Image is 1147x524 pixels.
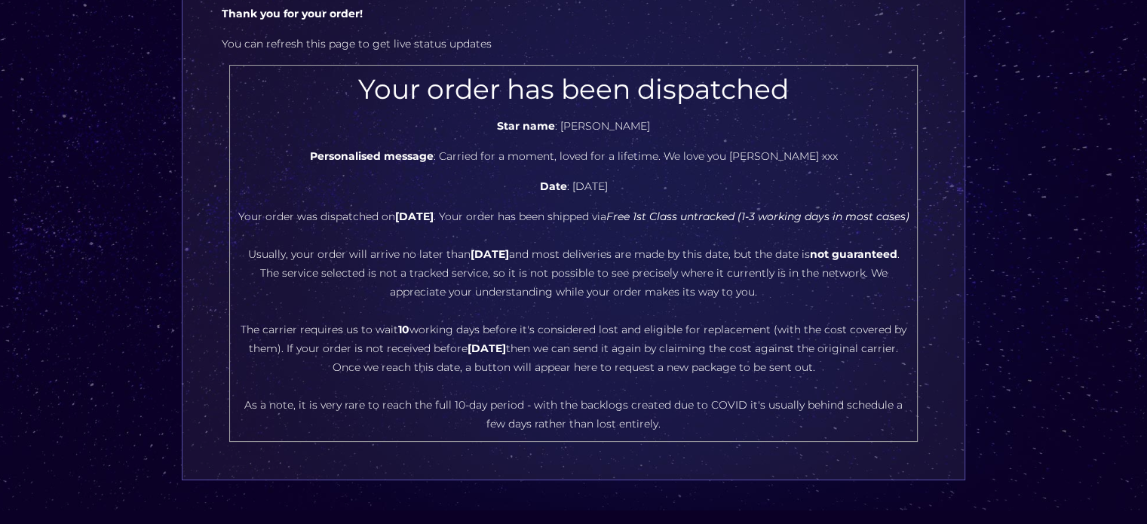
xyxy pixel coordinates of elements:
p: : Carried for a moment, loved for a lifetime. We love you [PERSON_NAME] xxx [238,147,909,166]
b: [DATE] [468,342,506,355]
b: Thank you for your order! [222,7,363,20]
b: not guaranteed [809,247,897,261]
p: You can refresh this page to get live status updates [222,35,925,54]
p: : [DATE] [238,177,909,196]
b: 10 [398,323,409,336]
center: Your order was dispatched on . Your order has been shipped via Usually, your order will arrive no... [238,73,909,434]
b: [DATE] [394,210,433,223]
b: Date [539,179,566,193]
p: : [PERSON_NAME] [238,117,909,136]
h2: Your order has been dispatched [238,73,909,106]
b: [DATE] [470,247,508,261]
b: Personalised message [309,149,433,163]
i: Free 1st Class untracked (1-3 working days in most cases) [606,210,909,223]
b: Star name [497,119,555,133]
